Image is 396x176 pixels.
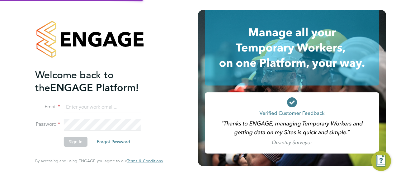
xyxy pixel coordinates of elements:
[92,137,135,147] button: Forgot Password
[35,104,60,110] label: Email
[35,69,157,94] h2: ENGAGE Platform!
[371,151,391,171] button: Engage Resource Center
[35,121,60,128] label: Password
[64,137,87,147] button: Sign In
[64,102,141,113] input: Enter your work email...
[35,69,114,94] span: Welcome back to the
[127,159,163,164] a: Terms & Conditions
[35,158,163,164] span: By accessing and using ENGAGE you agree to our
